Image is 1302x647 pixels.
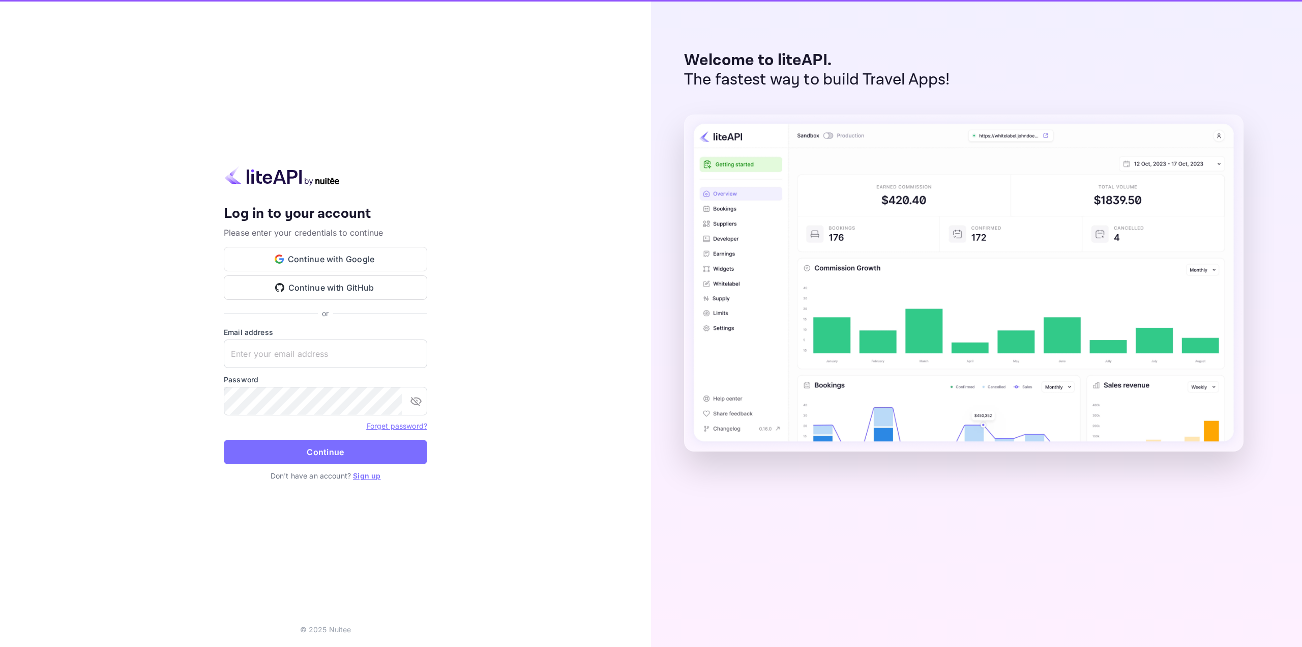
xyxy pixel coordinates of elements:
button: Continue with GitHub [224,275,427,300]
p: Don't have an account? [224,470,427,481]
p: Welcome to liteAPI. [684,51,950,70]
label: Password [224,374,427,385]
input: Enter your email address [224,340,427,368]
label: Email address [224,327,427,337]
a: Forget password? [367,421,427,430]
a: Sign up [353,471,380,480]
p: or [322,308,329,319]
h4: Log in to your account [224,205,427,223]
a: Forget password? [367,420,427,431]
img: liteAPI Dashboard Preview [684,115,1244,452]
button: toggle password visibility [406,391,426,411]
button: Continue with Google [224,247,427,271]
img: liteapi [224,166,341,186]
p: Please enter your credentials to continue [224,227,427,239]
button: Continue [224,440,427,464]
p: The fastest way to build Travel Apps! [684,70,950,90]
p: © 2025 Nuitee [300,624,351,635]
